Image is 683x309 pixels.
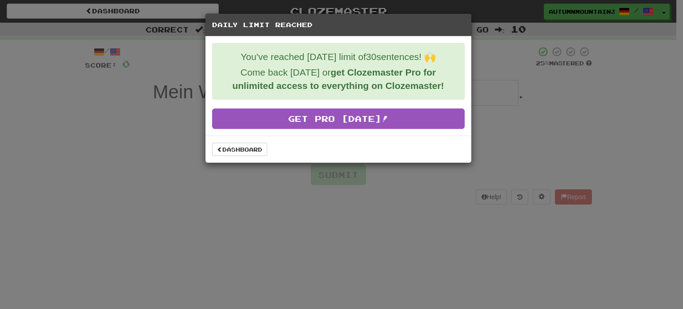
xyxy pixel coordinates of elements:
[219,66,458,92] p: Come back [DATE] or
[212,20,465,29] h5: Daily Limit Reached
[219,50,458,64] p: You've reached [DATE] limit of 30 sentences! 🙌
[212,108,465,129] a: Get Pro [DATE]!
[212,143,267,156] a: Dashboard
[232,67,444,91] strong: get Clozemaster Pro for unlimited access to everything on Clozemaster!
